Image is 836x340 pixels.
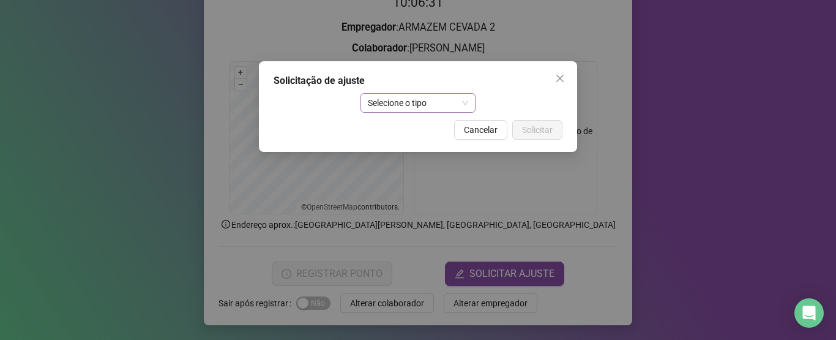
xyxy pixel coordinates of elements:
span: Cancelar [464,123,498,137]
button: Solicitar [512,120,562,140]
span: close [555,74,565,83]
button: Close [550,69,570,88]
button: Cancelar [454,120,507,140]
div: Open Intercom Messenger [794,298,824,328]
div: Solicitação de ajuste [274,74,562,88]
span: Selecione o tipo [368,94,469,112]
